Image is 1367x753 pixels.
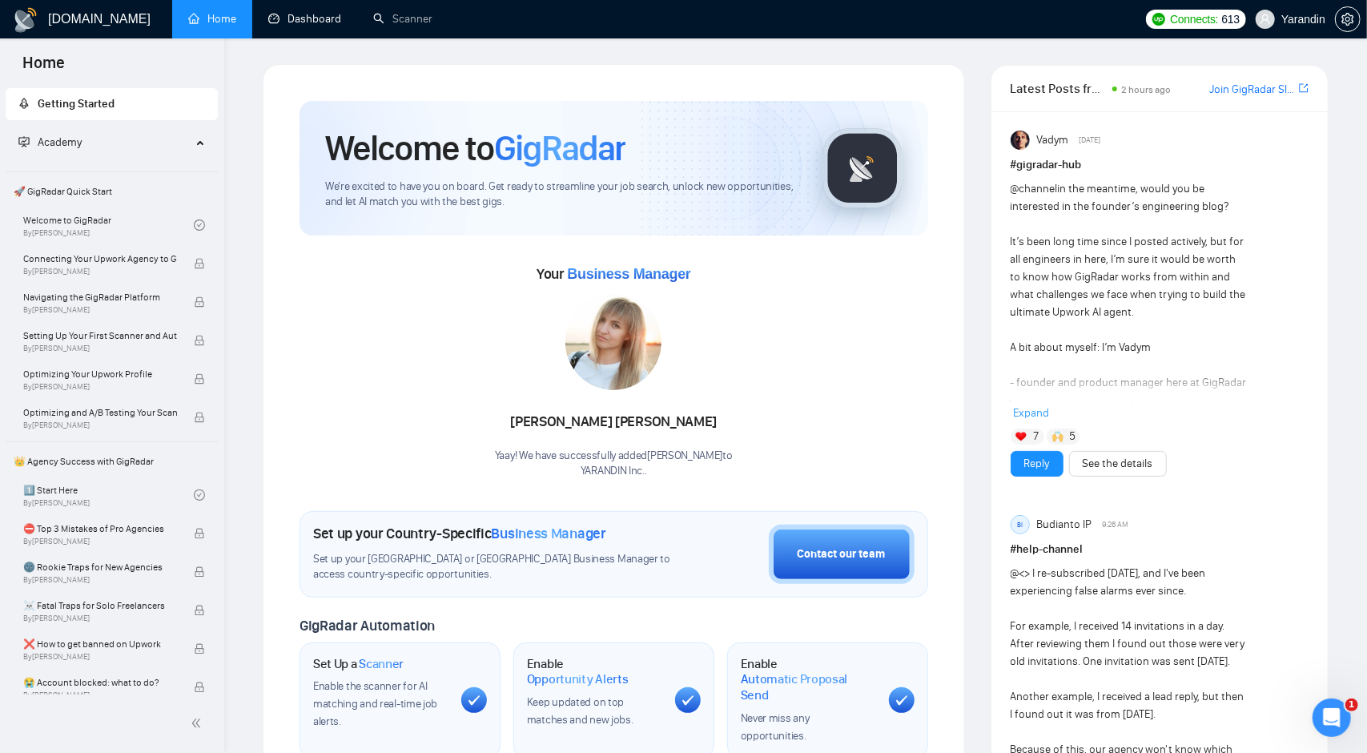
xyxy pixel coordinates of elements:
a: dashboardDashboard [268,12,341,26]
span: By [PERSON_NAME] [23,575,177,585]
span: Getting Started [38,97,115,111]
span: lock [194,605,205,616]
span: check-circle [194,219,205,231]
div: [PERSON_NAME] [PERSON_NAME] [495,409,733,436]
img: gigradar-logo.png [822,128,903,208]
h1: Set up your Country-Specific [313,525,606,542]
span: lock [194,335,205,346]
span: 2 hours ago [1122,84,1172,95]
span: double-left [191,715,207,731]
a: setting [1335,13,1361,26]
span: Automatic Proposal Send [741,671,876,703]
span: setting [1336,13,1360,26]
span: Setting Up Your First Scanner and Auto-Bidder [23,328,177,344]
img: Vadym [1011,131,1030,150]
iframe: Intercom live chat [1313,699,1351,737]
span: By [PERSON_NAME] [23,421,177,430]
span: We're excited to have you on board. Get ready to streamline your job search, unlock new opportuni... [325,179,797,210]
a: Reply [1024,455,1050,473]
a: 1️⃣ Start HereBy[PERSON_NAME] [23,477,194,513]
span: Set up your [GEOGRAPHIC_DATA] or [GEOGRAPHIC_DATA] Business Manager to access country-specific op... [313,552,673,582]
span: 5 [1069,429,1076,445]
div: BI [1011,516,1029,534]
span: 7 [1033,429,1039,445]
div: Yaay! We have successfully added [PERSON_NAME] to [495,449,733,479]
span: Latest Posts from the GigRadar Community [1011,79,1108,99]
span: By [PERSON_NAME] [23,344,177,353]
span: 🌚 Rookie Traps for New Agencies [23,559,177,575]
div: in the meantime, would you be interested in the founder’s engineering blog? It’s been long time s... [1011,180,1249,656]
span: lock [194,643,205,654]
span: Academy [38,135,82,149]
a: Join GigRadar Slack Community [1209,81,1296,99]
span: GigRadar [494,127,625,170]
span: Expand [1014,406,1050,420]
span: Home [10,51,78,85]
span: [DATE] [1079,133,1100,147]
span: By [PERSON_NAME] [23,537,177,546]
span: lock [194,296,205,308]
span: ❌ How to get banned on Upwork [23,636,177,652]
p: YARANDIN Inc. . [495,464,733,479]
h1: Welcome to [325,127,625,170]
span: lock [194,682,205,693]
img: logo [13,7,38,33]
span: By [PERSON_NAME] [23,614,177,623]
span: By [PERSON_NAME] [23,691,177,700]
span: Scanner [359,656,404,672]
h1: Enable [527,656,662,687]
span: Business Manager [567,266,690,282]
span: lock [194,566,205,578]
h1: Enable [741,656,876,703]
span: Keep updated on top matches and new jobs. [527,695,633,727]
button: Contact our team [769,525,915,584]
span: lock [194,373,205,385]
h1: Set Up a [313,656,404,672]
span: 🚀 GigRadar Quick Start [7,175,216,207]
span: 613 [1222,10,1240,28]
li: Getting Started [6,88,218,120]
img: upwork-logo.png [1152,13,1165,26]
img: ❤️ [1015,431,1027,442]
span: Enable the scanner for AI matching and real-time job alerts. [313,679,437,728]
span: Connecting Your Upwork Agency to GigRadar [23,251,177,267]
span: Your [537,265,691,283]
span: export [1299,82,1309,95]
span: 9:26 AM [1102,517,1128,532]
span: By [PERSON_NAME] [23,652,177,662]
button: See the details [1069,451,1167,477]
div: Contact our team [798,546,886,563]
span: Connects: [1170,10,1218,28]
span: lock [194,412,205,423]
a: homeHome [188,12,236,26]
span: user [1260,14,1271,25]
span: Budianto IP [1036,516,1092,534]
h1: # help-channel [1011,541,1309,558]
span: Academy [18,135,82,149]
span: Vadym [1036,131,1068,149]
span: ⛔ Top 3 Mistakes of Pro Agencies [23,521,177,537]
span: 👑 Agency Success with GigRadar [7,445,216,477]
a: export [1299,81,1309,96]
a: See the details [1083,455,1153,473]
span: Never miss any opportunities. [741,711,810,743]
span: check-circle [194,489,205,501]
a: Welcome to GigRadarBy[PERSON_NAME] [23,207,194,243]
span: Optimizing and A/B Testing Your Scanner for Better Results [23,405,177,421]
span: Business Manager [492,525,606,542]
span: Navigating the GigRadar Platform [23,289,177,305]
img: 🙌 [1052,431,1063,442]
h1: # gigradar-hub [1011,156,1309,174]
span: @channel [1011,182,1058,195]
span: By [PERSON_NAME] [23,382,177,392]
span: lock [194,258,205,269]
span: By [PERSON_NAME] [23,267,177,276]
span: 1 [1345,699,1358,711]
span: rocket [18,98,30,109]
span: 😭 Account blocked: what to do? [23,674,177,691]
span: Optimizing Your Upwork Profile [23,366,177,382]
img: 1687098740019-112.jpg [565,294,661,390]
span: lock [194,528,205,539]
span: ☠️ Fatal Traps for Solo Freelancers [23,598,177,614]
span: fund-projection-screen [18,136,30,147]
